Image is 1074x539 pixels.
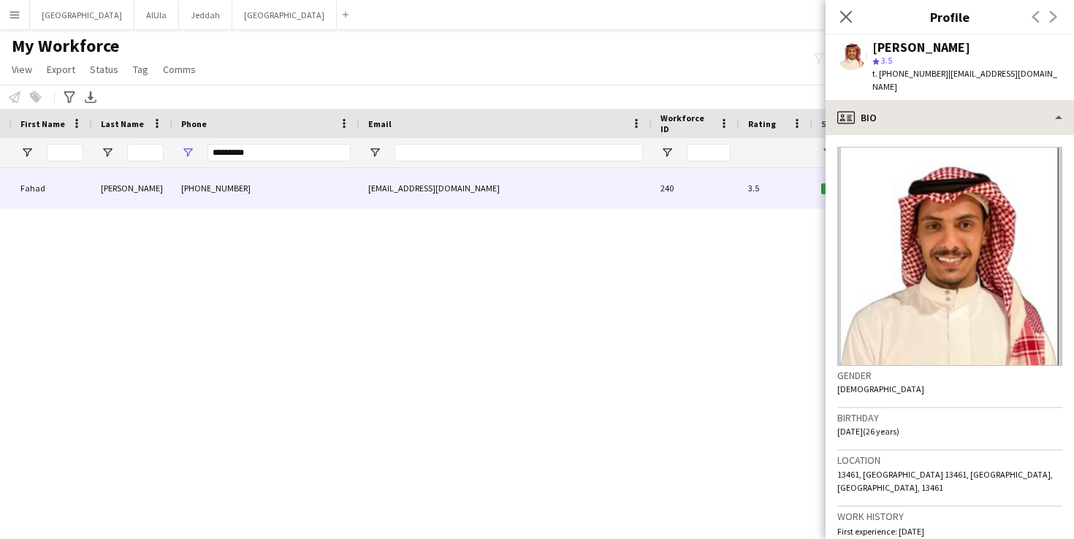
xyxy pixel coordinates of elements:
[41,60,81,79] a: Export
[47,144,83,161] input: First Name Filter Input
[127,144,164,161] input: Last Name Filter Input
[101,118,144,129] span: Last Name
[881,55,892,66] span: 3.5
[20,146,34,159] button: Open Filter Menu
[837,147,1062,366] img: Crew avatar or photo
[232,1,337,29] button: [GEOGRAPHIC_DATA]
[181,146,194,159] button: Open Filter Menu
[660,146,674,159] button: Open Filter Menu
[821,146,834,159] button: Open Filter Menu
[47,63,75,76] span: Export
[826,100,1074,135] div: Bio
[207,144,351,161] input: Phone Filter Input
[739,168,812,208] div: 3.5
[163,63,196,76] span: Comms
[821,118,850,129] span: Status
[872,68,1057,92] span: | [EMAIL_ADDRESS][DOMAIN_NAME]
[660,112,713,134] span: Workforce ID
[826,7,1074,26] h3: Profile
[837,426,899,437] span: [DATE] (26 years)
[748,118,776,129] span: Rating
[134,1,179,29] button: AlUla
[837,469,1053,493] span: 13461, [GEOGRAPHIC_DATA] 13461, [GEOGRAPHIC_DATA], [GEOGRAPHIC_DATA], 13461
[92,168,172,208] div: [PERSON_NAME]
[359,168,652,208] div: [EMAIL_ADDRESS][DOMAIN_NAME]
[837,369,1062,382] h3: Gender
[872,68,948,79] span: t. [PHONE_NUMBER]
[837,383,924,394] span: [DEMOGRAPHIC_DATA]
[84,60,124,79] a: Status
[872,41,970,54] div: [PERSON_NAME]
[20,118,65,129] span: First Name
[837,411,1062,424] h3: Birthday
[12,35,119,57] span: My Workforce
[368,146,381,159] button: Open Filter Menu
[90,63,118,76] span: Status
[30,1,134,29] button: [GEOGRAPHIC_DATA]
[652,168,739,208] div: 240
[172,168,359,208] div: [PHONE_NUMBER]
[821,183,867,194] span: Active
[12,168,92,208] div: Fahad
[82,88,99,106] app-action-btn: Export XLSX
[395,144,643,161] input: Email Filter Input
[133,63,148,76] span: Tag
[837,510,1062,523] h3: Work history
[179,1,232,29] button: Jeddah
[61,88,78,106] app-action-btn: Advanced filters
[6,60,38,79] a: View
[181,118,207,129] span: Phone
[368,118,392,129] span: Email
[157,60,202,79] a: Comms
[837,454,1062,467] h3: Location
[837,526,1062,537] p: First experience: [DATE]
[687,144,731,161] input: Workforce ID Filter Input
[127,60,154,79] a: Tag
[12,63,32,76] span: View
[101,146,114,159] button: Open Filter Menu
